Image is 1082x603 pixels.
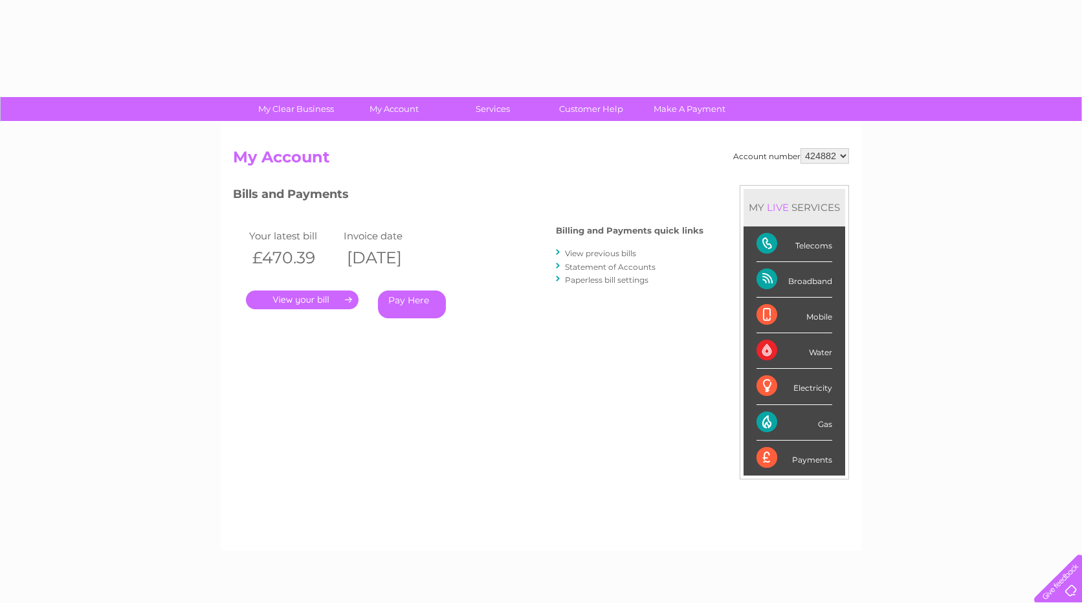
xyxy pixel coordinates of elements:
[565,262,656,272] a: Statement of Accounts
[233,185,703,208] h3: Bills and Payments
[756,369,832,404] div: Electricity
[756,333,832,369] div: Water
[733,148,849,164] div: Account number
[756,226,832,262] div: Telecoms
[756,298,832,333] div: Mobile
[378,291,446,318] a: Pay Here
[565,248,636,258] a: View previous bills
[756,262,832,298] div: Broadband
[636,97,743,121] a: Make A Payment
[556,226,703,236] h4: Billing and Payments quick links
[246,245,340,271] th: £470.39
[756,441,832,476] div: Payments
[744,189,845,226] div: MY SERVICES
[764,201,791,214] div: LIVE
[565,275,648,285] a: Paperless bill settings
[340,245,435,271] th: [DATE]
[341,97,448,121] a: My Account
[246,291,359,309] a: .
[439,97,546,121] a: Services
[243,97,349,121] a: My Clear Business
[756,405,832,441] div: Gas
[246,227,340,245] td: Your latest bill
[233,148,849,173] h2: My Account
[538,97,645,121] a: Customer Help
[340,227,435,245] td: Invoice date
